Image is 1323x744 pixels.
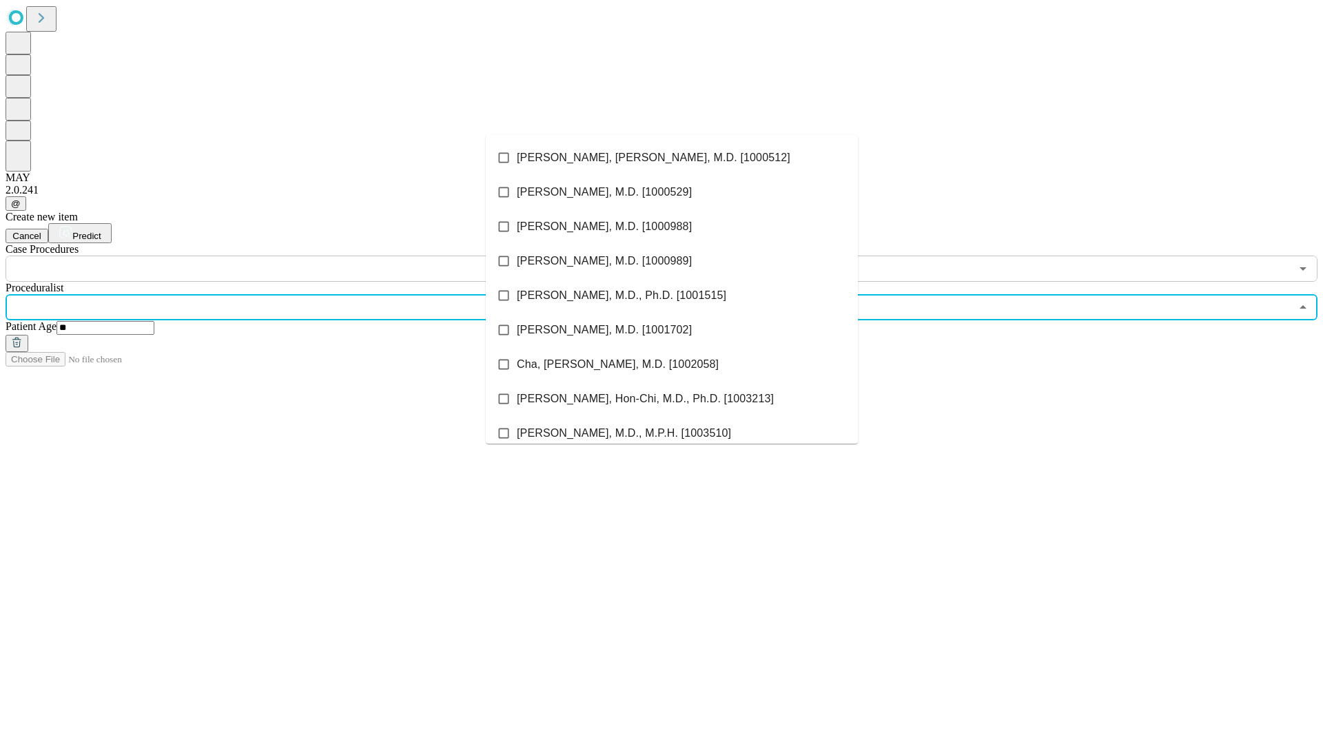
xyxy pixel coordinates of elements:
[6,282,63,293] span: Proceduralist
[6,211,78,223] span: Create new item
[517,218,692,235] span: [PERSON_NAME], M.D. [1000988]
[517,425,731,442] span: [PERSON_NAME], M.D., M.P.H. [1003510]
[517,184,692,200] span: [PERSON_NAME], M.D. [1000529]
[6,196,26,211] button: @
[72,231,101,241] span: Predict
[6,243,79,255] span: Scheduled Procedure
[6,172,1317,184] div: MAY
[6,184,1317,196] div: 2.0.241
[48,223,112,243] button: Predict
[517,356,719,373] span: Cha, [PERSON_NAME], M.D. [1002058]
[1293,259,1313,278] button: Open
[1293,298,1313,317] button: Close
[6,320,57,332] span: Patient Age
[517,287,726,304] span: [PERSON_NAME], M.D., Ph.D. [1001515]
[12,231,41,241] span: Cancel
[517,322,692,338] span: [PERSON_NAME], M.D. [1001702]
[6,229,48,243] button: Cancel
[11,198,21,209] span: @
[517,149,790,166] span: [PERSON_NAME], [PERSON_NAME], M.D. [1000512]
[517,253,692,269] span: [PERSON_NAME], M.D. [1000989]
[517,391,774,407] span: [PERSON_NAME], Hon-Chi, M.D., Ph.D. [1003213]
